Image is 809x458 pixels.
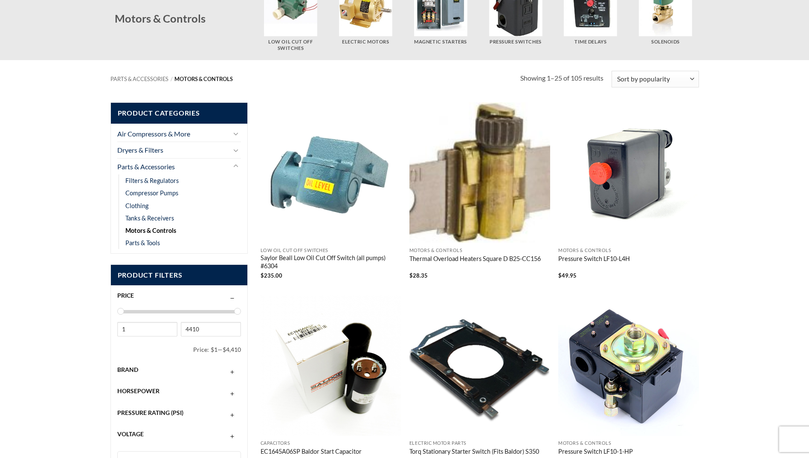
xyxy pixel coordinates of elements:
span: Brand [117,366,138,373]
button: Toggle [231,128,241,139]
p: Showing 1–25 of 105 results [520,72,603,84]
a: Motors & Controls [125,224,176,237]
img: Pressure Switch LF10-1-HP [558,295,699,436]
img: EC1645A06SP Baldor Start Capacitor [261,295,401,436]
span: Pressure Rating (PSI) [117,409,183,416]
a: Thermal Overload Heaters Square D B25-CC156 [409,255,541,264]
span: Price [117,292,134,299]
a: Filters & Regulators [125,174,179,187]
a: Parts & Accessories [110,75,168,82]
p: Electric Motor Parts [409,441,550,446]
img: Torq Stationary Starter Switch (Fits Baldor) S350 [409,295,550,436]
span: Horsepower [117,387,159,394]
h5: Time Delays [557,39,624,45]
bdi: 28.35 [409,272,428,279]
span: $ [409,272,413,279]
a: Air Compressors & More [117,126,229,142]
button: Toggle [231,161,241,171]
a: EC1645A06SP Baldor Start Capacitor [261,448,362,457]
p: Motors & Controls [409,248,550,253]
a: Dryers & Filters [117,142,229,158]
span: Product Categories [111,103,248,124]
h5: Magnetic Starters [407,39,474,45]
span: Price: [193,342,211,357]
span: Product Filters [111,265,248,286]
input: Min price [117,322,177,336]
span: Voltage [117,430,144,438]
span: $4,410 [223,346,241,353]
bdi: 49.95 [558,272,577,279]
a: Pressure Switch LF10-L4H [558,255,630,264]
a: Parts & Tools [125,237,160,249]
span: $1 [211,346,217,353]
a: Saylor Beall Low Oil Cut Off Switch (all pumps) #6304 [261,254,401,271]
a: Torq Stationary Starter Switch (Fits Baldor) S350 [409,448,539,457]
p: Capacitors [261,441,401,446]
h5: Low Oil Cut Off Switches [257,39,324,51]
h2: Motors & Controls [115,12,258,26]
bdi: 235.00 [261,272,282,279]
img: Saylor Beall Low Oil Cut Off Switch (all pumps) #6304 [261,102,401,243]
span: — [217,346,223,353]
p: Low Oil Cut Off Switches [261,248,401,253]
a: Pressure Switch LF10-1-HP [558,448,633,457]
a: Tanks & Receivers [125,212,174,224]
nav: Breadcrumb [110,76,521,82]
a: Clothing [125,200,148,212]
input: Max price [181,322,241,336]
p: Motors & Controls [558,441,699,446]
img: Thermal Overload Heaters Square D B25-CC156 [409,102,550,243]
select: Shop order [612,71,699,87]
span: $ [261,272,264,279]
button: Toggle [231,145,241,155]
h5: Solenoids [632,39,699,45]
a: Parts & Accessories [117,159,229,175]
h5: Pressure Switches [482,39,549,45]
p: Motors & Controls [558,248,699,253]
span: / [171,75,173,82]
span: $ [558,272,562,279]
a: Compressor Pumps [125,187,178,199]
h5: Electric Motors [332,39,399,45]
img: Pressure Switch LF10-L4H [558,102,699,243]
